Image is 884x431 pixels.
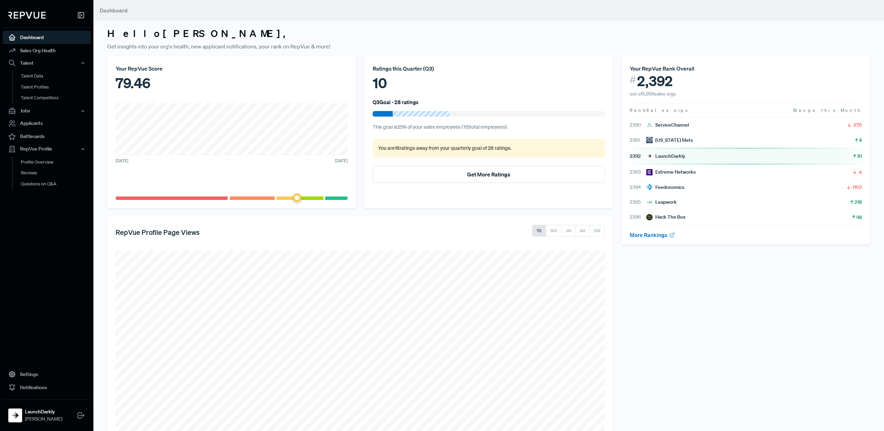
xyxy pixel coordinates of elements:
[373,99,419,105] h6: Q3 Goal - 28 ratings
[589,225,605,237] button: 12M
[856,214,862,221] span: 98
[630,121,646,129] span: 2390
[630,199,646,206] span: 2395
[646,199,677,206] div: Leapwork
[630,184,646,191] span: 2394
[630,213,646,221] span: 2396
[646,184,684,191] div: Feedonomics
[575,225,590,237] button: 6M
[646,184,653,190] img: Feedonomics
[646,214,653,220] img: Hack The Box
[646,122,653,128] img: ServiceChannel
[373,64,605,73] div: Ratings this Quarter ( Q3 )
[107,42,870,51] p: Get insights into your org's health, new applicant notifications, your rank on RepVue & more!
[25,415,62,423] span: [PERSON_NAME]
[25,408,62,415] strong: LaunchDarkly
[3,143,91,155] button: RepVue Profile
[851,184,862,191] span: -1102
[637,73,673,89] span: 2,392
[116,158,128,164] span: [DATE]
[3,57,91,69] button: Talent
[630,168,646,176] span: 2393
[116,64,348,73] div: Your RepVue Score
[378,145,599,152] p: You are 18 ratings away from your quarterly goal of 28 ratings .
[630,107,646,113] span: Rank
[3,31,91,44] a: Dashboard
[793,107,862,113] span: Change this Month
[3,117,91,130] a: Applicants
[855,199,862,205] span: 218
[116,228,200,236] h5: RepVue Profile Page Views
[373,123,605,131] p: This goal is 25 % of your sales employees ( 115 total employees).
[857,153,862,159] span: 81
[852,121,862,128] span: -270
[630,65,694,72] span: Your RepVue Rank Overall
[562,225,576,237] button: 3M
[107,28,870,39] h3: Hello [PERSON_NAME] ,
[373,73,605,93] div: 10
[646,137,653,143] img: New York Mets
[857,169,862,176] span: -4
[10,410,21,421] img: LaunchDarkly
[646,199,653,205] img: Leapwork
[3,105,91,117] button: Jobs
[12,167,100,178] a: Reviews
[646,153,685,160] div: LaunchDarkly
[546,225,562,237] button: 30D
[3,130,91,143] a: Battlecards
[646,137,693,144] div: [US_STATE] Mets
[859,137,862,144] span: 4
[12,82,100,93] a: Talent Profiles
[8,12,46,19] img: RepVue
[646,169,653,175] img: Extreme Networks
[12,157,100,168] a: Profile Overview
[373,166,605,183] button: Get More Ratings
[12,71,100,82] a: Talent Data
[646,121,689,129] div: ServiceChannel
[630,231,675,238] a: More Rankings
[116,73,348,93] div: 79.46
[630,137,646,144] span: 2391
[630,73,636,87] span: #
[646,153,653,159] img: LaunchDarkly
[3,381,91,394] a: Notifications
[646,213,685,221] div: Hack The Box
[335,158,348,164] span: [DATE]
[3,44,91,57] a: Sales Org Health
[532,225,546,237] button: 7D
[630,153,646,160] span: 2392
[12,92,100,103] a: Talent Competitors
[646,107,689,113] span: Sales orgs
[100,7,128,14] span: Dashboard
[630,91,676,97] span: out of 5,956 sales orgs
[3,400,91,425] a: LaunchDarklyLaunchDarkly[PERSON_NAME]
[12,178,100,190] a: Questions on Q&A
[3,368,91,381] a: Settings
[646,168,696,176] div: Extreme Networks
